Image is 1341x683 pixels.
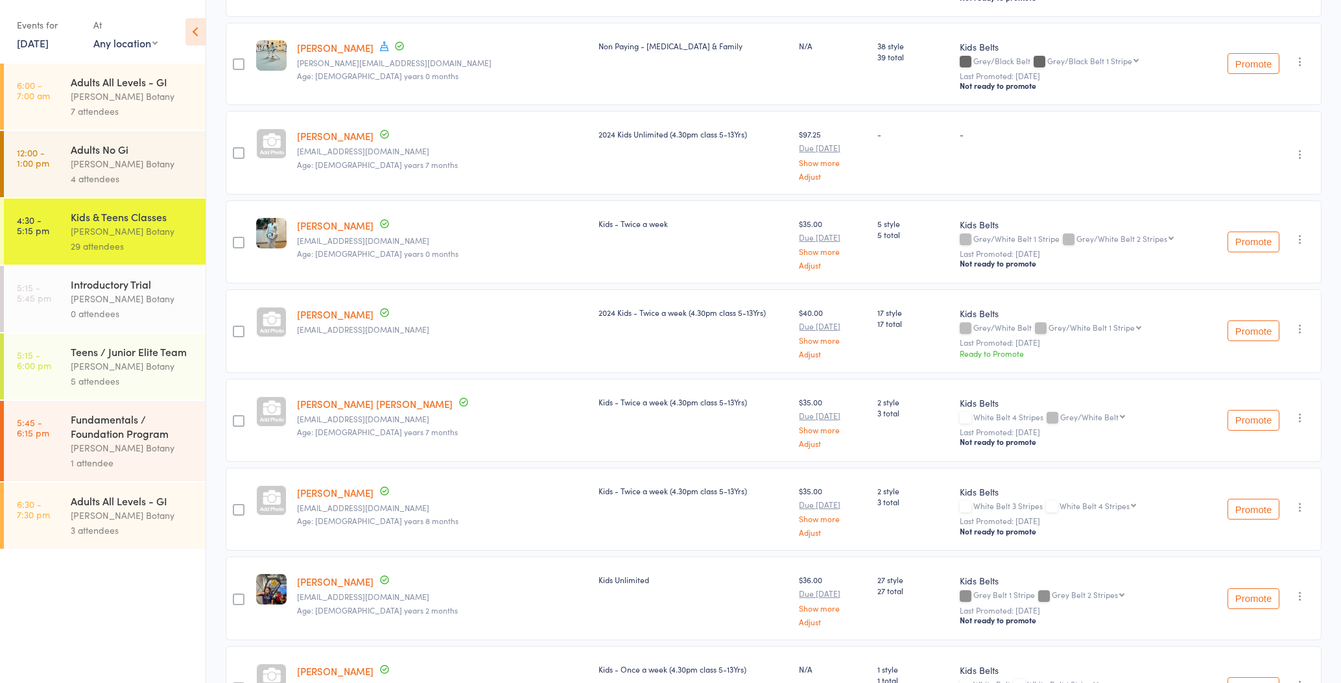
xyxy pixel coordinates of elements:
[256,574,287,605] img: image1742973329.png
[71,374,195,389] div: 5 attendees
[297,248,458,259] span: Age: [DEMOGRAPHIC_DATA] years 0 months
[17,350,51,370] time: 5:15 - 6:00 pm
[599,218,789,229] div: Kids - Twice a week
[297,664,374,678] a: [PERSON_NAME]
[960,413,1205,424] div: White Belt 4 Stripes
[799,247,867,256] a: Show more
[960,664,1205,677] div: Kids Belts
[960,40,1205,53] div: Kids Belts
[297,486,374,499] a: [PERSON_NAME]
[960,348,1205,359] div: Ready to Promote
[297,592,588,601] small: vanessathorn1982@gmail.com
[71,224,195,239] div: [PERSON_NAME] Botany
[93,14,158,36] div: At
[799,604,867,612] a: Show more
[799,143,867,152] small: Due [DATE]
[71,89,195,104] div: [PERSON_NAME] Botany
[599,307,789,318] div: 2024 Kids - Twice a week (4.30pm class 5-13Yrs)
[960,234,1205,245] div: Grey/White Belt 1 Stripe
[877,407,949,418] span: 3 total
[799,425,867,434] a: Show more
[17,36,49,50] a: [DATE]
[960,338,1205,347] small: Last Promoted: [DATE]
[1228,588,1279,609] button: Promote
[71,359,195,374] div: [PERSON_NAME] Botany
[17,417,49,438] time: 5:45 - 6:15 pm
[960,526,1205,536] div: Not ready to promote
[1049,323,1135,331] div: Grey/White Belt 1 Stripe
[877,40,949,51] span: 38 style
[877,496,949,507] span: 3 total
[960,501,1205,512] div: White Belt 3 Stripes
[960,427,1205,437] small: Last Promoted: [DATE]
[93,36,158,50] div: Any location
[599,485,789,496] div: Kids - Twice a week (4.30pm class 5-13Yrs)
[1228,232,1279,252] button: Promote
[1052,590,1118,599] div: Grey Belt 2 Stripes
[877,51,949,62] span: 39 total
[960,80,1205,91] div: Not ready to promote
[71,508,195,523] div: [PERSON_NAME] Botany
[877,396,949,407] span: 2 style
[877,128,949,139] div: -
[799,617,867,626] a: Adjust
[297,397,453,411] a: [PERSON_NAME] [PERSON_NAME]
[877,318,949,329] span: 17 total
[71,277,195,291] div: Introductory Trial
[4,483,206,549] a: 6:30 -7:30 pmAdults All Levels - GI[PERSON_NAME] Botany3 attendees
[960,516,1205,525] small: Last Promoted: [DATE]
[877,574,949,585] span: 27 style
[17,147,49,168] time: 12:00 - 1:00 pm
[960,396,1205,409] div: Kids Belts
[799,218,867,269] div: $35.00
[799,261,867,269] a: Adjust
[877,307,949,318] span: 17 style
[297,575,374,588] a: [PERSON_NAME]
[799,307,867,358] div: $40.00
[4,266,206,332] a: 5:15 -5:45 pmIntroductory Trial[PERSON_NAME] Botany0 attendees
[71,344,195,359] div: Teens / Junior Elite Team
[799,514,867,523] a: Show more
[4,131,206,197] a: 12:00 -1:00 pmAdults No Gi[PERSON_NAME] Botany4 attendees
[960,249,1205,258] small: Last Promoted: [DATE]
[799,664,867,675] div: N/A
[960,574,1205,587] div: Kids Belts
[799,336,867,344] a: Show more
[71,75,195,89] div: Adults All Levels - GI
[17,215,49,235] time: 4:30 - 5:15 pm
[1076,234,1167,243] div: Grey/White Belt 2 Stripes
[960,128,1205,139] div: -
[297,325,588,334] small: Stavrack@gmail.com
[1228,499,1279,520] button: Promote
[799,40,867,51] div: N/A
[297,515,458,526] span: Age: [DEMOGRAPHIC_DATA] years 8 months
[17,80,50,101] time: 6:00 - 7:00 am
[960,590,1205,601] div: Grey Belt 1 Stripe
[71,239,195,254] div: 29 attendees
[960,615,1205,625] div: Not ready to promote
[799,500,867,509] small: Due [DATE]
[799,589,867,598] small: Due [DATE]
[1060,413,1119,421] div: Grey/White Belt
[799,396,867,448] div: $35.00
[297,503,588,512] small: rasugandha@gmail.com
[960,323,1205,334] div: Grey/White Belt
[1228,53,1279,74] button: Promote
[297,129,374,143] a: [PERSON_NAME]
[297,147,588,156] small: Chad_2036@hotmail.com
[71,440,195,455] div: [PERSON_NAME] Botany
[877,218,949,229] span: 5 style
[71,156,195,171] div: [PERSON_NAME] Botany
[960,437,1205,447] div: Not ready to promote
[799,439,867,448] a: Adjust
[960,71,1205,80] small: Last Promoted: [DATE]
[599,40,789,51] div: Non Paying - [MEDICAL_DATA] & Family
[877,229,949,240] span: 5 total
[960,258,1205,269] div: Not ready to promote
[297,414,588,424] small: rasugandha@gmail.com
[799,485,867,536] div: $35.00
[4,333,206,400] a: 5:15 -6:00 pmTeens / Junior Elite Team[PERSON_NAME] Botany5 attendees
[297,219,374,232] a: [PERSON_NAME]
[599,664,789,675] div: Kids - Once a week (4.30pm class 5-13Yrs)
[17,499,50,520] time: 6:30 - 7:30 pm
